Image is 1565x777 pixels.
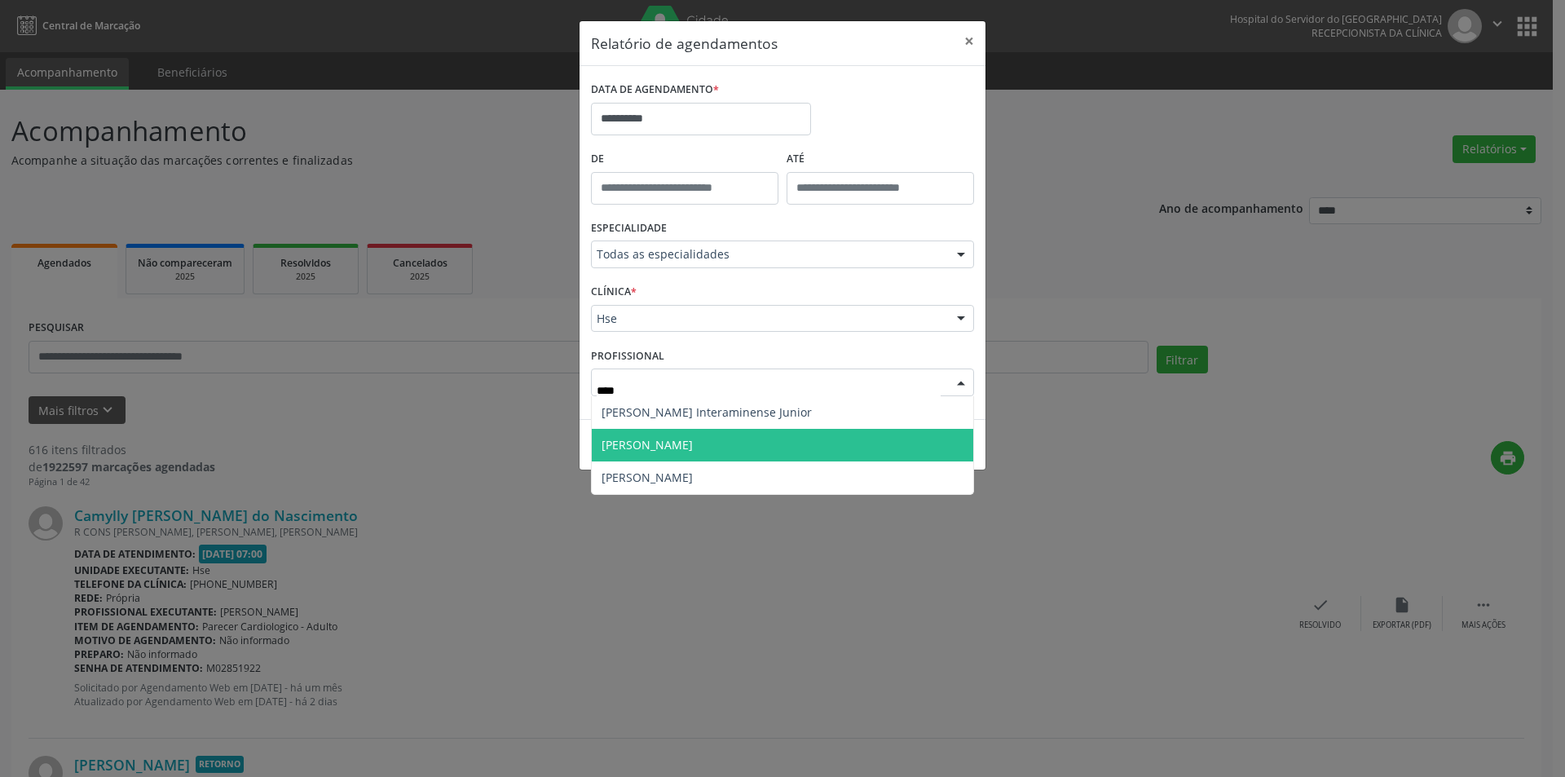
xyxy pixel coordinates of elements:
label: ATÉ [787,147,974,172]
label: DATA DE AGENDAMENTO [591,77,719,103]
span: [PERSON_NAME] [602,470,693,485]
label: De [591,147,778,172]
span: Hse [597,311,941,327]
span: [PERSON_NAME] Interaminense Junior [602,404,812,420]
label: PROFISSIONAL [591,343,664,369]
h5: Relatório de agendamentos [591,33,778,54]
label: ESPECIALIDADE [591,216,667,241]
span: Todas as especialidades [597,246,941,263]
label: CLÍNICA [591,280,637,305]
span: [PERSON_NAME] [602,437,693,453]
button: Close [953,21,985,61]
